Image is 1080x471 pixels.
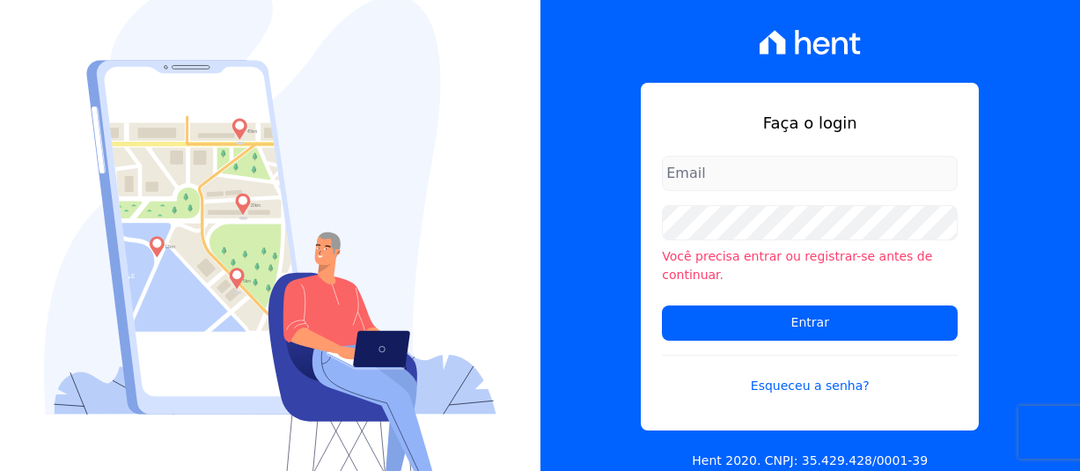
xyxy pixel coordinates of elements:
[662,156,958,191] input: Email
[662,247,958,284] li: Você precisa entrar ou registrar-se antes de continuar.
[662,355,958,395] a: Esqueceu a senha?
[662,305,958,341] input: Entrar
[662,111,958,135] h1: Faça o login
[692,452,928,470] p: Hent 2020. CNPJ: 35.429.428/0001-39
